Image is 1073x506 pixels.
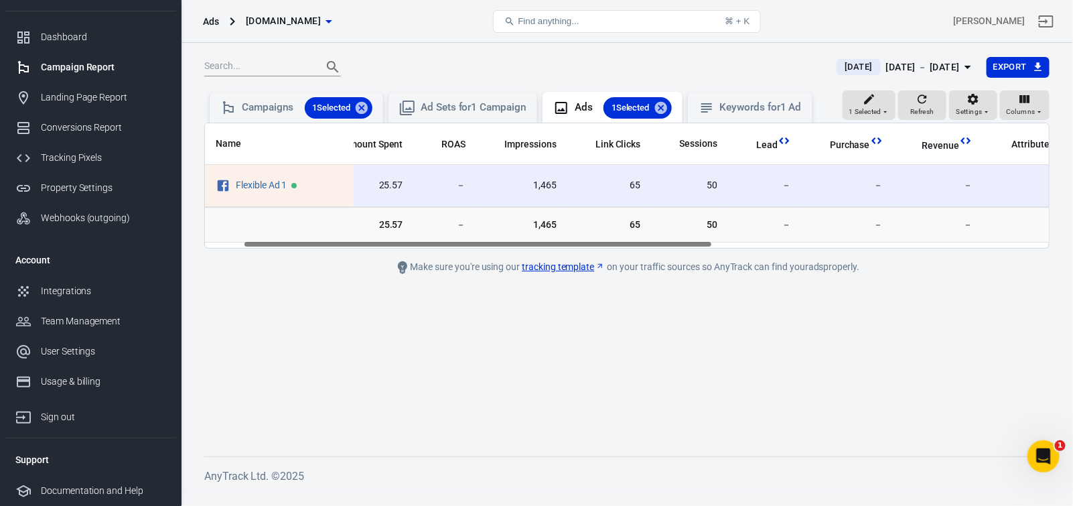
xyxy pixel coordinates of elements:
a: Tracking Pixels [5,143,176,173]
span: samcart.com [246,13,321,29]
div: Profile image for JoseHello [PERSON_NAME], ​I'm in the call. I would like to ask if you have comp... [14,200,254,250]
p: Hi [PERSON_NAME] [27,95,241,118]
button: Columns [1000,90,1050,120]
div: 1Selected [603,97,672,119]
div: Keywords for 1 Ad [720,101,802,115]
button: Messages [134,363,268,416]
button: Refresh [898,90,946,120]
a: Usage & billing [5,367,176,397]
div: Knowledge Base [27,269,224,283]
li: Support [5,444,176,476]
div: 1Selected [305,97,373,119]
iframe: Intercom live chat [1027,440,1060,472]
a: tracking template [522,260,605,274]
span: 1 Selected [305,101,359,115]
div: Recent messageProfile image for JoseHello [PERSON_NAME], ​I'm in the call. I would like to ask if... [13,180,255,251]
a: User Settings [5,336,176,367]
span: Hello [PERSON_NAME], ​I'm in the call. I would like to ask if you have completed steps 2 and 3 of... [60,212,983,223]
div: Webhooks (outgoing) [41,211,165,225]
img: Profile image for Jose [182,21,209,48]
span: 1 Selected [603,101,658,115]
a: Sign out [5,397,176,432]
button: 1 Selected [843,90,896,120]
span: Columns [1006,106,1035,118]
a: Conversions Report [5,113,176,143]
a: Campaign Report [5,52,176,82]
a: Knowledge Base [19,263,248,288]
div: Conversions Report [41,121,165,135]
button: Search [317,51,349,83]
span: Settings [956,106,983,118]
button: Find anything...⌘ + K [493,10,761,33]
a: Team Management [5,306,176,336]
a: Dashboard [5,22,176,52]
img: logo [27,25,123,47]
div: Recent message [27,192,240,206]
div: Tracking Pixels [41,151,165,165]
span: 1 [1055,440,1066,451]
span: 1 Selected [849,106,881,118]
div: Documentation and Help [41,484,165,498]
div: Ads [575,97,671,119]
a: Landing Page Report [5,82,176,113]
p: What do you want to track [DATE]? [27,118,241,164]
span: Messages [178,396,224,405]
span: Home [52,396,82,405]
div: Campaign Report [41,60,165,74]
div: Usage & billing [41,375,165,389]
span: Refresh [910,106,934,118]
div: User Settings [41,344,165,359]
div: Property Settings [41,181,165,195]
div: Make sure you're using our on your traffic sources so AnyTrack can find your ads properly. [326,259,928,275]
button: [DOMAIN_NAME] [240,9,337,34]
div: Integrations [41,284,165,298]
div: [PERSON_NAME] [60,225,137,239]
div: Team Management [41,314,165,328]
li: Account [5,244,176,276]
div: • 29m ago [140,225,187,239]
button: Export [987,57,1050,78]
img: Profile image for Laurent [157,21,184,48]
a: Webhooks (outgoing) [5,203,176,233]
div: Dashboard [41,30,165,44]
a: Property Settings [5,173,176,203]
div: [DATE] － [DATE] [886,59,960,76]
span: [DATE] [839,60,877,74]
h6: AnyTrack Ltd. © 2025 [204,468,1050,485]
div: ⌘ + K [725,16,749,26]
div: Landing Page Report [41,90,165,105]
a: Integrations [5,276,176,306]
div: Ads [203,15,219,28]
div: Campaigns [242,97,372,119]
button: [DATE][DATE] － [DATE] [826,56,986,78]
div: Sign out [41,410,165,424]
div: Ad Sets for 1 Campaign [421,101,526,115]
div: Account id: wh3fzyA8 [954,14,1025,28]
img: Profile image for Jose [27,212,54,239]
button: Settings [949,90,997,120]
span: Find anything... [518,16,579,26]
div: Close [230,21,255,46]
a: Sign out [1030,5,1062,38]
input: Search... [204,58,311,76]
